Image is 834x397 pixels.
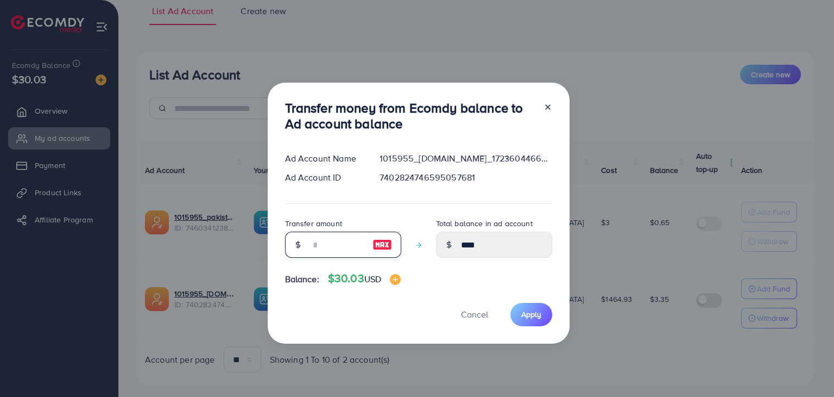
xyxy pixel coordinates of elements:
[371,171,560,184] div: 7402824746595057681
[364,273,381,285] span: USD
[461,308,488,320] span: Cancel
[276,152,371,165] div: Ad Account Name
[285,273,319,286] span: Balance:
[328,272,401,286] h4: $30.03
[372,238,392,251] img: image
[285,100,535,132] h3: Transfer money from Ecomdy balance to Ad account balance
[447,303,502,326] button: Cancel
[285,218,342,229] label: Transfer amount
[436,218,533,229] label: Total balance in ad account
[521,309,541,320] span: Apply
[788,348,826,389] iframe: Chat
[276,171,371,184] div: Ad Account ID
[371,152,560,165] div: 1015955_[DOMAIN_NAME]_1723604466394
[510,303,552,326] button: Apply
[390,274,401,285] img: image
